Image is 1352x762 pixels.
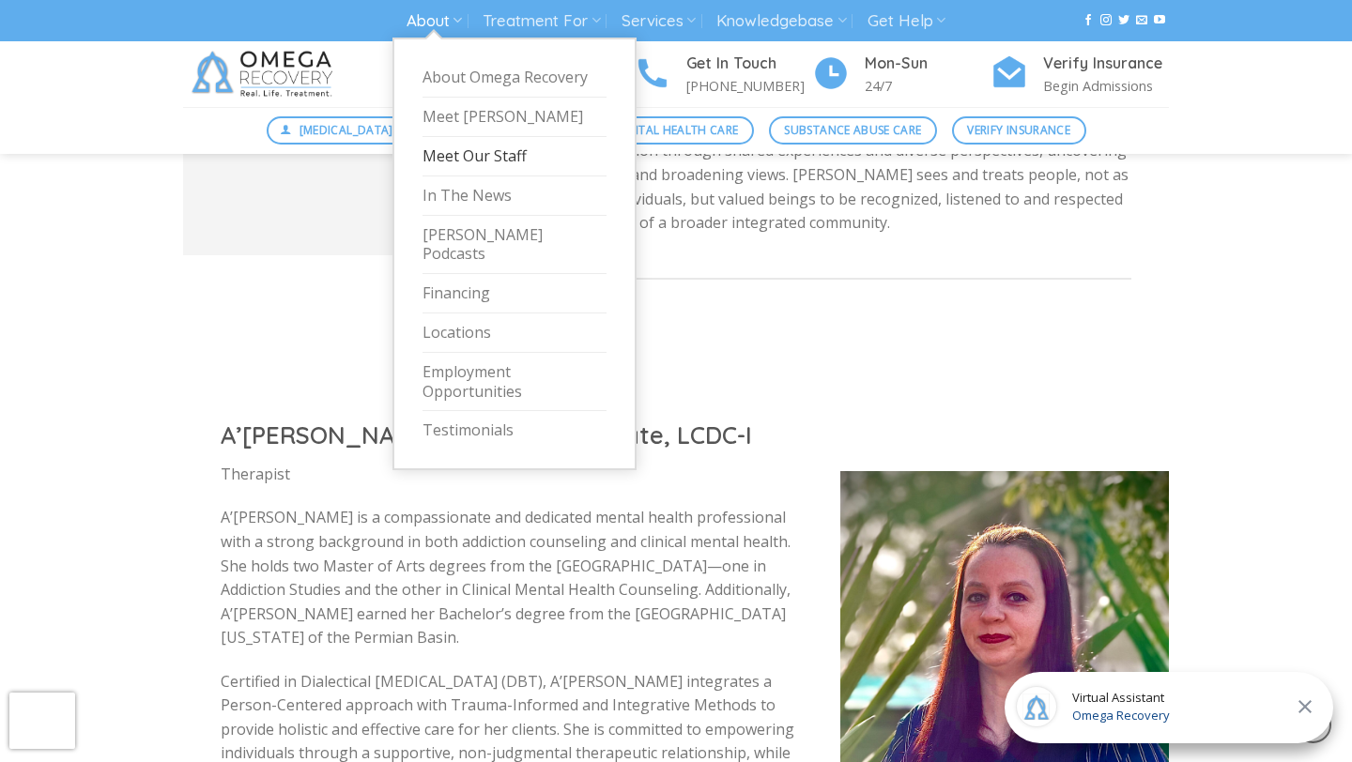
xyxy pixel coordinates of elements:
a: Substance Abuse Care [769,116,937,145]
a: [PERSON_NAME] Podcasts [422,216,607,275]
img: Omega Recovery [183,41,347,107]
a: Follow on YouTube [1154,14,1165,27]
h2: A’[PERSON_NAME] | MA, LPC Associate, LCDC-I [221,419,803,450]
a: Meet Our Staff [422,137,607,176]
a: Meet [PERSON_NAME] [422,98,607,137]
a: Testimonials [422,411,607,450]
h4: Verify Insurance [1043,52,1169,76]
a: Get Help [868,4,945,38]
a: About [407,4,462,38]
span: Substance Abuse Care [784,121,921,139]
a: Knowledgebase [716,4,846,38]
a: Mental Health Care [599,116,754,145]
a: Send us an email [1136,14,1147,27]
a: Verify Insurance Begin Admissions [991,52,1169,98]
span: Verify Insurance [967,121,1070,139]
a: Services [622,4,696,38]
h4: Mon-Sun [865,52,991,76]
a: [MEDICAL_DATA] [267,116,409,145]
a: Locations [422,313,607,353]
p: A’[PERSON_NAME] is a compassionate and dedicated mental health professional with a strong backgro... [221,506,803,650]
p: 24/7 [865,75,991,97]
span: [MEDICAL_DATA] [300,121,393,139]
a: Financing [422,274,607,313]
a: Get In Touch [PHONE_NUMBER] [634,52,812,98]
a: Follow on Instagram [1100,14,1112,27]
a: About Omega Recovery [422,58,607,98]
a: Verify Insurance [952,116,1086,145]
p: [PHONE_NUMBER] [686,75,812,97]
p: Begin Admissions [1043,75,1169,97]
span: Mental Health Care [614,121,738,139]
a: Follow on Facebook [1083,14,1094,27]
a: In The News [422,176,607,216]
h4: Get In Touch [686,52,812,76]
a: Treatment For [483,4,600,38]
p: Therapist [221,463,803,487]
a: Employment Opportunities [422,353,607,412]
a: Follow on Twitter [1118,14,1129,27]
